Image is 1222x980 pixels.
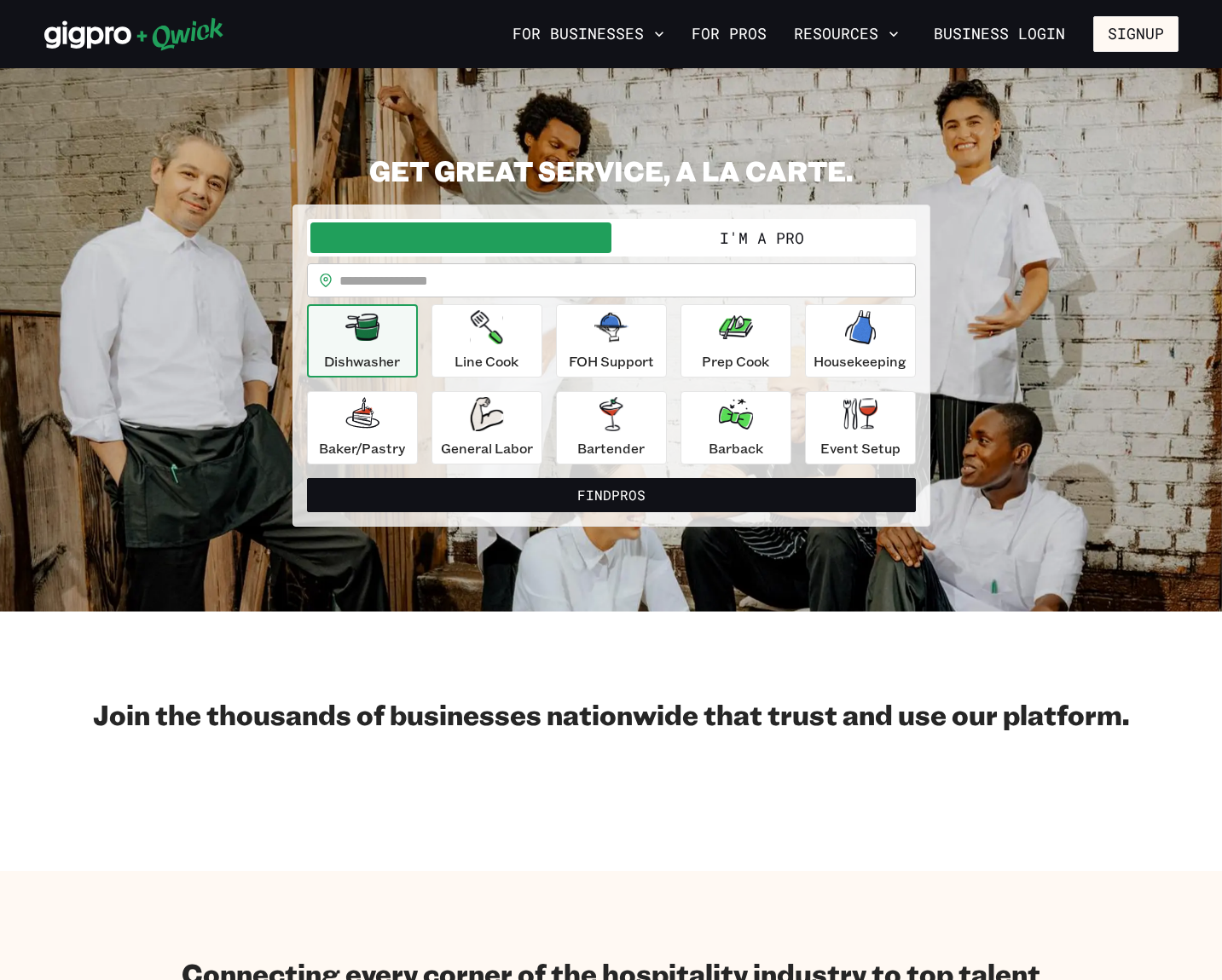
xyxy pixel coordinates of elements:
p: Line Cook [455,351,518,372]
p: Baker/Pastry [319,438,405,458]
button: Barback [680,391,791,464]
button: I'm a Pro [611,222,912,253]
button: Housekeeping [805,304,916,378]
button: For Businesses [506,20,671,49]
button: Signup [1093,16,1179,52]
p: Prep Cook [702,351,769,372]
h2: GET GREAT SERVICE, A LA CARTE. [292,153,930,187]
button: I'm a Business [310,222,611,253]
p: FOH Support [569,351,654,372]
button: Resources [787,20,906,49]
p: Dishwasher [324,351,400,372]
a: For Pros [685,20,773,49]
p: Bartender [577,438,645,458]
a: Business Login [919,16,1080,52]
button: FindPros [307,478,916,512]
button: Prep Cook [680,304,791,378]
button: Bartender [556,391,667,464]
button: FOH Support [556,304,667,378]
p: General Labor [441,438,533,458]
p: Housekeeping [814,351,906,372]
button: Baker/Pastry [307,391,418,464]
p: Barback [709,438,763,458]
p: Event Setup [820,438,901,458]
h2: Join the thousands of businesses nationwide that trust and use our platform. [44,697,1179,731]
button: General Labor [431,391,542,464]
button: Event Setup [805,391,916,464]
button: Line Cook [431,304,542,378]
button: Dishwasher [307,304,418,378]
